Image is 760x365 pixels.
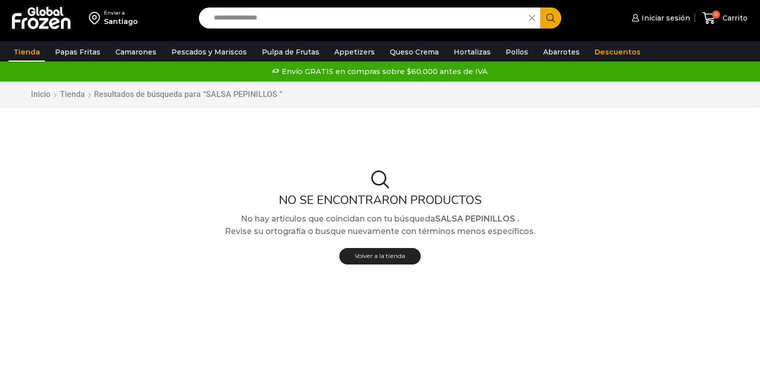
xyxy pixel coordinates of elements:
[30,89,51,100] a: Inicio
[538,42,585,61] a: Abarrotes
[59,89,85,100] a: Tienda
[629,8,690,28] a: Iniciar sesión
[339,248,421,264] a: Volver a la tienda
[166,42,252,61] a: Pescados y Mariscos
[449,42,496,61] a: Hortalizas
[8,42,45,61] a: Tienda
[50,42,105,61] a: Papas Fritas
[23,212,738,238] p: No hay artículos que coincidan con tu búsqueda Revise su ortografía o busque nuevamente con térmi...
[435,214,519,223] strong: SALSA PEPINILLOS .
[501,42,533,61] a: Pollos
[257,42,324,61] a: Pulpa de Frutas
[23,193,738,207] h2: No se encontraron productos
[590,42,646,61] a: Descuentos
[89,9,104,26] img: address-field-icon.svg
[700,6,750,30] a: 0 Carrito
[385,42,444,61] a: Queso Crema
[30,89,282,100] nav: Breadcrumb
[720,13,748,23] span: Carrito
[355,252,405,259] span: Volver a la tienda
[540,7,561,28] button: Search button
[94,89,282,99] h1: Resultados de búsqueda para “SALSA PEPINILLOS ”
[104,9,138,16] div: Enviar a
[329,42,380,61] a: Appetizers
[712,10,720,18] span: 0
[104,16,138,26] div: Santiago
[110,42,161,61] a: Camarones
[639,13,690,23] span: Iniciar sesión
